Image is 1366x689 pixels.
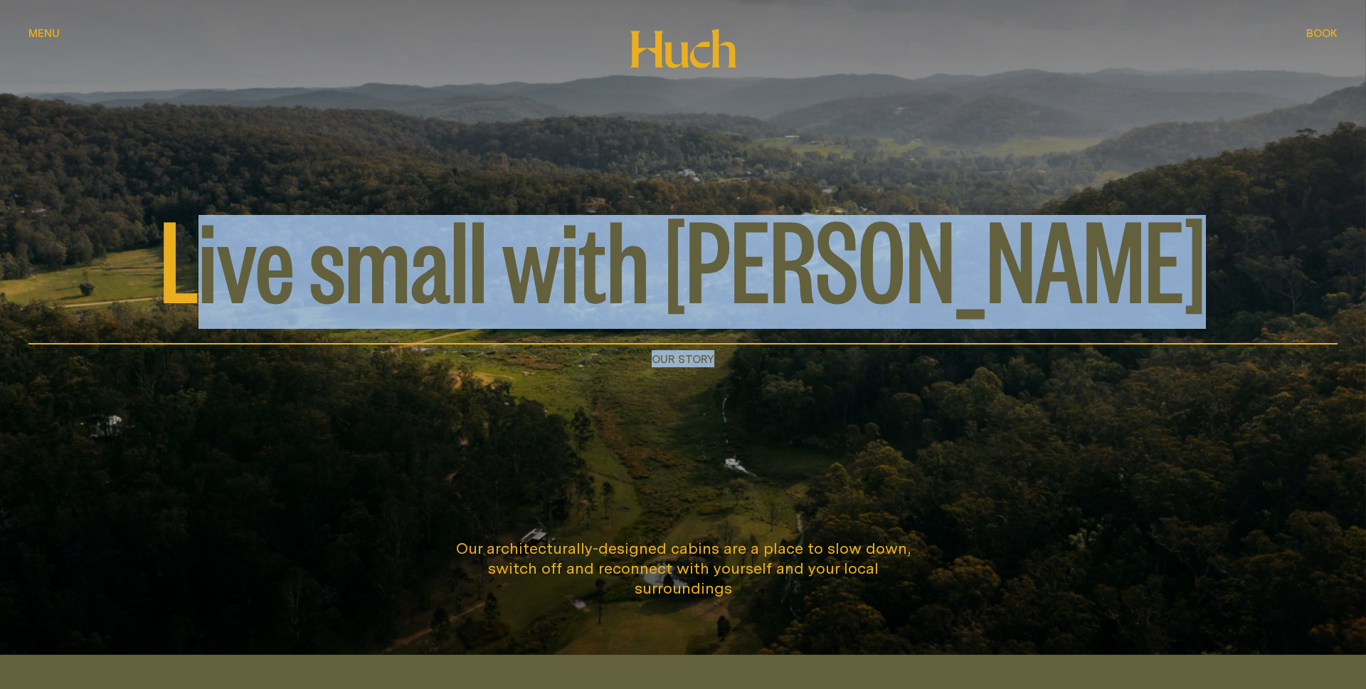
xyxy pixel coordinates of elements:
[160,199,1206,313] span: Live small with [PERSON_NAME]
[1306,26,1338,43] button: show booking tray
[444,538,922,598] p: Our architecturally-designed cabins are a place to slow down, switch off and reconnect with yours...
[28,28,60,38] span: Menu
[1306,28,1338,38] span: Book
[28,26,60,43] button: show menu
[652,350,714,367] h1: Our Story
